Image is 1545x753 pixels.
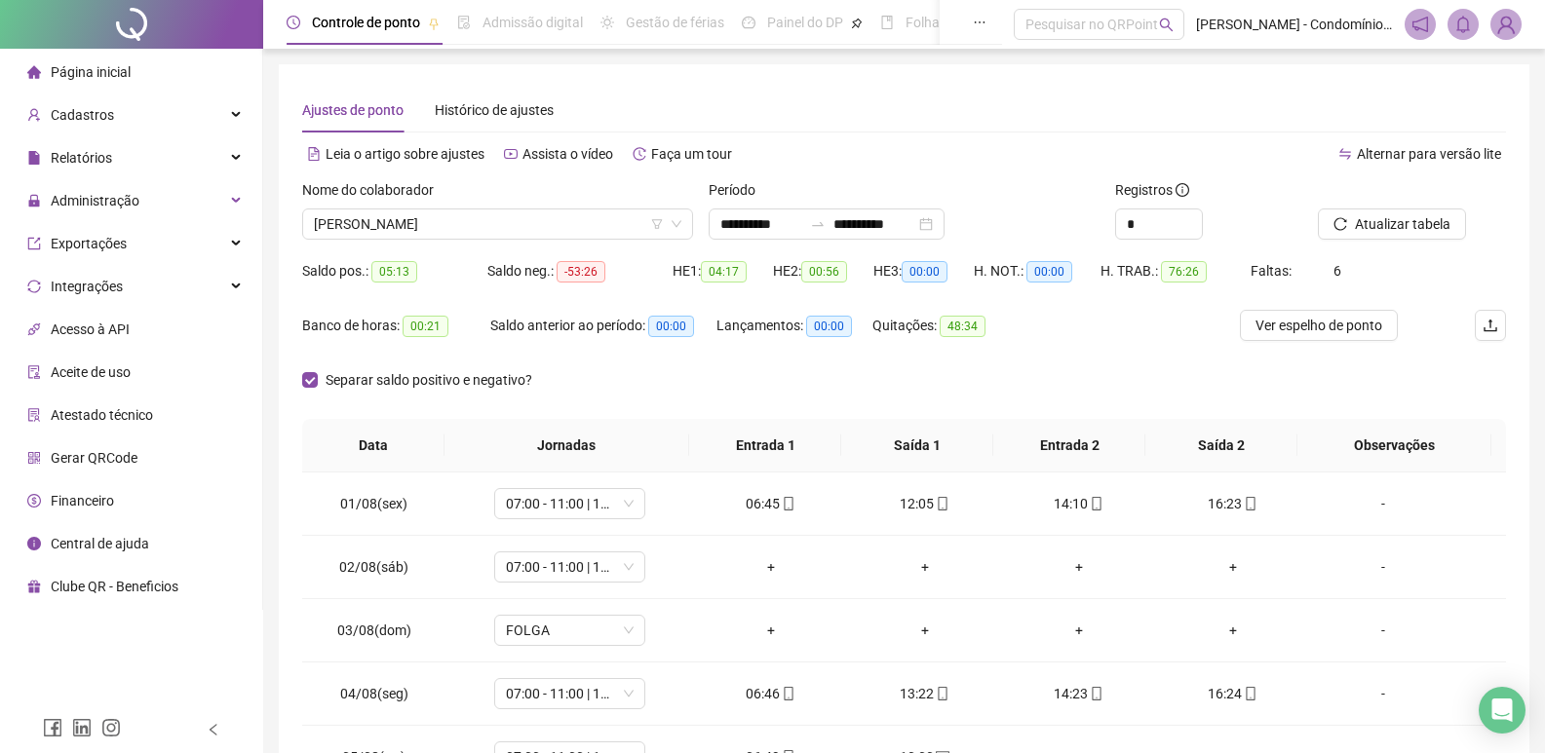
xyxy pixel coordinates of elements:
div: Saldo anterior ao período: [490,315,716,337]
span: Observações [1313,434,1476,456]
button: Atualizar tabela [1318,208,1466,240]
div: 14:10 [1018,493,1140,514]
div: + [864,556,986,578]
span: mobile [934,497,949,510]
div: + [1172,620,1294,641]
div: Open Intercom Messenger [1479,687,1526,734]
span: api [27,322,41,336]
div: - [1326,556,1441,578]
span: mobile [1088,497,1103,510]
span: -53:26 [557,261,605,282]
span: user-add [27,108,41,122]
span: mobile [1242,687,1257,700]
div: - [1326,493,1441,514]
div: - [1326,683,1441,704]
span: file [27,151,41,165]
th: Jornadas [444,419,689,472]
span: lock [27,194,41,207]
th: Entrada 1 [689,419,841,472]
span: left [207,723,220,736]
div: Quitações: [872,315,1023,337]
div: 14:23 [1018,683,1140,704]
span: Leia o artigo sobre ajustes [326,146,484,162]
span: 00:21 [403,316,448,337]
span: Integrações [51,279,123,294]
span: Registros [1115,179,1189,201]
span: Ver espelho de ponto [1255,315,1382,336]
span: 07:00 - 11:00 | 13:00 - 16:20 [506,679,634,708]
span: file-done [457,16,471,29]
span: Atestado técnico [51,407,153,423]
span: Acesso à API [51,321,130,337]
span: mobile [1242,497,1257,510]
span: file-text [307,147,321,161]
span: export [27,237,41,250]
div: 06:45 [710,493,832,514]
span: [PERSON_NAME] - Condomínio Residencial Santa Teresa [1196,14,1393,35]
span: audit [27,365,41,379]
span: 00:00 [806,316,852,337]
div: + [710,556,832,578]
span: linkedin [72,718,92,737]
span: Relatórios [51,150,112,166]
span: ellipsis [973,16,986,29]
div: + [864,620,986,641]
span: sync [27,280,41,293]
span: Histórico de ajustes [435,102,554,118]
span: info-circle [1176,183,1189,197]
span: search [1159,18,1174,32]
span: qrcode [27,451,41,465]
span: 03/08(dom) [337,622,411,638]
span: 07:00 - 11:00 | 13:00 - 16:20 [506,552,634,582]
th: Saída 1 [841,419,993,472]
span: clock-circle [287,16,300,29]
span: Clube QR - Beneficios [51,579,178,594]
span: swap-right [810,216,826,232]
span: Admissão digital [483,15,583,30]
span: mobile [780,687,795,700]
span: 07:00 - 11:00 | 13:00 - 16:20 [506,489,634,518]
div: - [1326,620,1441,641]
span: bell [1454,16,1472,33]
span: Central de ajuda [51,536,149,551]
span: gift [27,580,41,593]
div: 06:46 [710,683,832,704]
span: Faça um tour [651,146,732,162]
span: Ajustes de ponto [302,102,404,118]
span: 48:34 [940,316,985,337]
span: Alternar para versão lite [1357,146,1501,162]
th: Data [302,419,444,472]
div: HE 2: [773,260,873,282]
span: sun [600,16,614,29]
div: 13:22 [864,683,986,704]
span: youtube [504,147,518,161]
span: 01/08(sex) [340,496,407,511]
th: Saída 2 [1145,419,1297,472]
span: info-circle [27,537,41,550]
span: instagram [101,718,121,737]
span: history [633,147,646,161]
span: 04/08(seg) [340,686,408,701]
span: 00:00 [648,316,694,337]
div: + [1018,556,1140,578]
span: FOLGA [506,616,634,645]
span: 02/08(sáb) [339,559,408,575]
div: + [1018,620,1140,641]
div: Banco de horas: [302,315,490,337]
span: 76:26 [1161,261,1207,282]
span: reload [1333,217,1347,231]
span: Financeiro [51,493,114,508]
span: Assista o vídeo [522,146,613,162]
span: Gestão de férias [626,15,724,30]
span: Faltas: [1251,263,1294,279]
label: Nome do colaborador [302,179,446,201]
span: to [810,216,826,232]
span: Gerar QRCode [51,450,137,466]
span: Painel do DP [767,15,843,30]
span: mobile [1088,687,1103,700]
div: Saldo neg.: [487,260,673,282]
span: KELLY CRISTINA SOUZA DE SENA [314,209,681,239]
span: Atualizar tabela [1355,213,1450,235]
div: Saldo pos.: [302,260,487,282]
div: HE 1: [673,260,773,282]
